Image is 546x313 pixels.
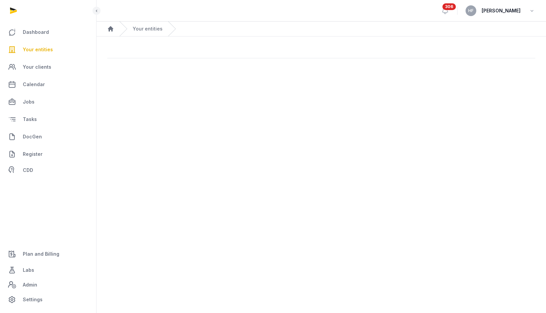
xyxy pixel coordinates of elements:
[5,246,91,262] a: Plan and Billing
[23,250,59,258] span: Plan and Billing
[5,292,91,308] a: Settings
[23,46,53,54] span: Your entities
[5,42,91,58] a: Your entities
[482,7,521,15] span: [PERSON_NAME]
[5,111,91,127] a: Tasks
[23,150,43,158] span: Register
[23,296,43,304] span: Settings
[5,146,91,162] a: Register
[5,94,91,110] a: Jobs
[5,164,91,177] a: CDD
[5,262,91,278] a: Labs
[23,115,37,123] span: Tasks
[23,266,34,274] span: Labs
[5,76,91,92] a: Calendar
[23,133,42,141] span: DocGen
[23,80,45,88] span: Calendar
[23,28,49,36] span: Dashboard
[97,21,546,37] nav: Breadcrumb
[23,98,35,106] span: Jobs
[23,63,51,71] span: Your clients
[5,59,91,75] a: Your clients
[466,5,476,16] button: HF
[23,281,37,289] span: Admin
[5,278,91,292] a: Admin
[442,3,456,10] span: 306
[5,24,91,40] a: Dashboard
[133,25,163,32] a: Your entities
[468,9,474,13] span: HF
[5,129,91,145] a: DocGen
[23,166,33,174] span: CDD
